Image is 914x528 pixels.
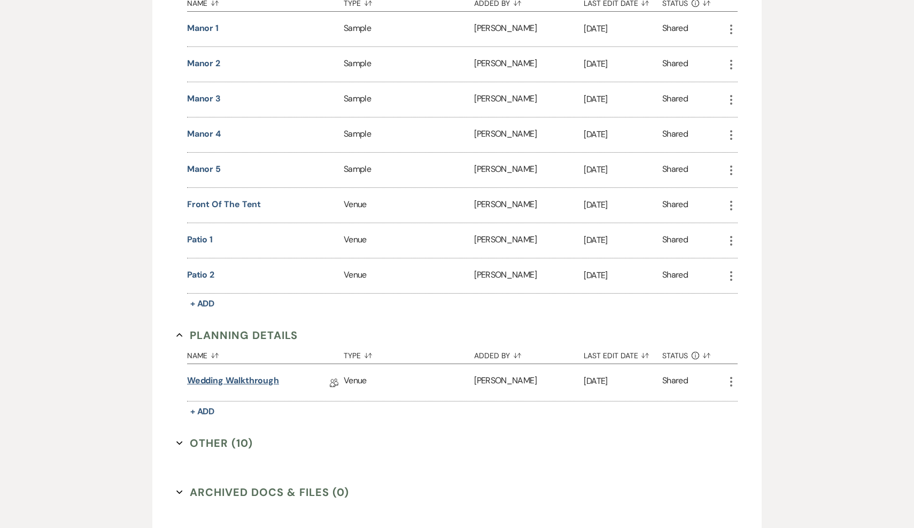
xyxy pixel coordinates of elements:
[474,82,584,117] div: [PERSON_NAME]
[584,343,662,364] button: Last Edit Date
[662,128,688,142] div: Shared
[662,57,688,72] div: Shared
[662,198,688,212] div: Shared
[662,374,688,391] div: Shared
[474,117,584,152] div: [PERSON_NAME]
[344,188,474,223] div: Venue
[584,269,662,282] p: [DATE]
[187,128,221,140] button: Manor 4
[187,404,218,419] button: + Add
[344,12,474,46] div: Sample
[662,352,688,359] span: Status
[187,296,218,311] button: + Add
[344,223,474,258] div: Venue
[187,92,221,105] button: Manor 3
[584,22,662,36] p: [DATE]
[176,435,253,451] button: Other (10)
[584,233,662,247] p: [DATE]
[187,57,220,70] button: Manor 2
[190,298,215,309] span: + Add
[344,47,474,82] div: Sample
[584,374,662,388] p: [DATE]
[176,484,349,500] button: Archived Docs & Files (0)
[584,128,662,141] p: [DATE]
[662,343,725,364] button: Status
[344,258,474,293] div: Venue
[474,153,584,187] div: [PERSON_NAME]
[187,163,221,176] button: Manor 5
[662,233,688,248] div: Shared
[662,269,688,283] div: Shared
[584,163,662,177] p: [DATE]
[662,92,688,107] div: Shared
[474,47,584,82] div: [PERSON_NAME]
[187,233,213,246] button: Patio 1
[190,406,215,417] span: + Add
[344,364,474,401] div: Venue
[176,327,298,343] button: Planning Details
[344,153,474,187] div: Sample
[662,22,688,36] div: Shared
[187,343,344,364] button: Name
[584,198,662,212] p: [DATE]
[474,223,584,258] div: [PERSON_NAME]
[187,22,219,35] button: Manor 1
[474,188,584,223] div: [PERSON_NAME]
[584,92,662,106] p: [DATE]
[187,374,279,391] a: Wedding Walkthrough
[344,117,474,152] div: Sample
[187,198,261,211] button: Front of the Tent
[474,12,584,46] div: [PERSON_NAME]
[474,343,584,364] button: Added By
[344,82,474,117] div: Sample
[344,343,474,364] button: Type
[662,163,688,177] div: Shared
[474,364,584,401] div: [PERSON_NAME]
[474,258,584,293] div: [PERSON_NAME]
[187,269,214,281] button: Patio 2
[584,57,662,71] p: [DATE]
